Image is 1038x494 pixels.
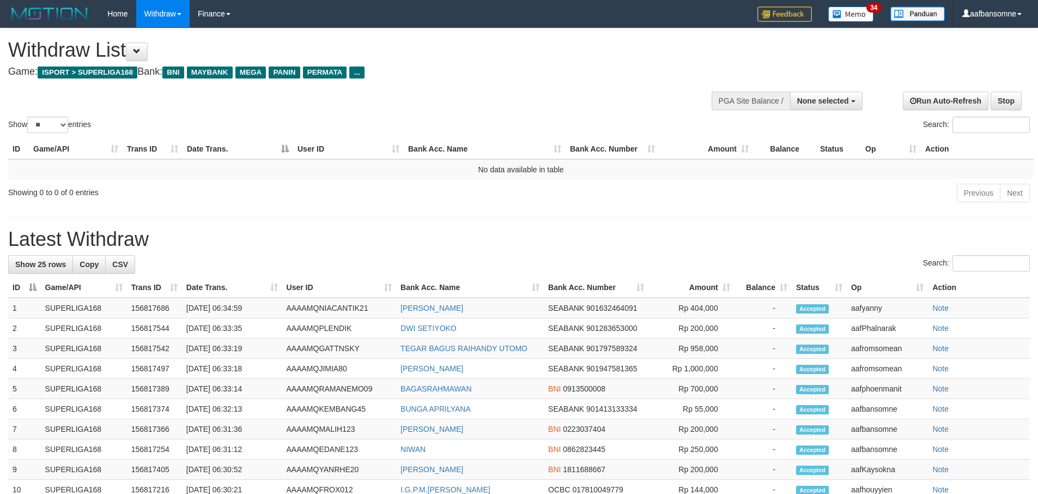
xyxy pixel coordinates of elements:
a: Previous [957,184,1000,202]
td: aafbansomne [847,439,928,460]
span: Accepted [796,345,829,354]
label: Search: [923,255,1030,272]
td: Rp 250,000 [648,439,735,460]
th: Trans ID: activate to sort column ascending [127,278,182,298]
span: Accepted [796,405,829,414]
span: SEABANK [548,344,584,353]
span: SEABANK [548,405,584,413]
a: [PERSON_NAME] [400,364,463,373]
a: Note [932,384,949,393]
td: [DATE] 06:31:12 [182,439,282,460]
th: User ID: activate to sort column ascending [282,278,397,298]
a: Next [1000,184,1030,202]
a: [PERSON_NAME] [400,304,463,312]
span: Copy 901413133334 to clipboard [586,405,637,413]
td: SUPERLIGA168 [41,379,127,399]
th: Trans ID: activate to sort column ascending [123,139,183,159]
td: SUPERLIGA168 [41,419,127,439]
th: Op: activate to sort column ascending [861,139,921,159]
div: PGA Site Balance / [712,92,790,110]
td: AAAAMQJIMIA80 [282,359,397,379]
img: Button%20Memo.svg [828,7,874,22]
span: Copy 017810049779 to clipboard [572,485,623,494]
img: Feedback.jpg [757,7,812,22]
span: BNI [548,425,561,433]
span: Copy 1811688667 to clipboard [563,465,605,474]
td: - [735,460,792,480]
td: [DATE] 06:33:14 [182,379,282,399]
a: Note [932,324,949,333]
a: CSV [105,255,135,274]
th: Bank Acc. Name: activate to sort column ascending [396,278,544,298]
h1: Latest Withdraw [8,228,1030,250]
a: Show 25 rows [8,255,73,274]
td: - [735,339,792,359]
td: SUPERLIGA168 [41,439,127,460]
span: 34 [866,3,881,13]
span: SEABANK [548,324,584,333]
th: Game/API: activate to sort column ascending [29,139,123,159]
td: Rp 55,000 [648,399,735,419]
td: Rp 1,000,000 [648,359,735,379]
span: BNI [548,445,561,454]
a: Note [932,364,949,373]
td: SUPERLIGA168 [41,399,127,419]
a: BAGASRAHMAWAN [400,384,471,393]
td: aafKaysokna [847,460,928,480]
span: OCBC [548,485,570,494]
span: CSV [112,260,128,269]
span: Accepted [796,385,829,394]
img: panduan.png [890,7,945,21]
a: Note [932,465,949,474]
td: AAAAMQMALIH123 [282,419,397,439]
h1: Withdraw List [8,39,681,61]
th: Bank Acc. Name: activate to sort column ascending [404,139,566,159]
td: [DATE] 06:33:35 [182,318,282,339]
td: [DATE] 06:33:18 [182,359,282,379]
span: None selected [797,97,849,105]
td: Rp 700,000 [648,379,735,399]
td: aafbansomne [847,399,928,419]
td: 156817497 [127,359,182,379]
td: - [735,318,792,339]
td: AAAAMQNIACANTIK21 [282,298,397,318]
a: I.G.P.M.[PERSON_NAME] [400,485,490,494]
th: Balance: activate to sort column ascending [735,278,792,298]
td: 1 [8,298,41,318]
a: Copy [72,255,106,274]
span: Accepted [796,445,829,455]
span: ... [349,67,364,79]
td: 2 [8,318,41,339]
td: 156817254 [127,439,182,460]
td: [DATE] 06:31:36 [182,419,282,439]
td: [DATE] 06:34:59 [182,298,282,318]
span: Accepted [796,466,829,475]
span: Copy 901947581365 to clipboard [586,364,637,373]
td: - [735,379,792,399]
th: ID: activate to sort column descending [8,278,41,298]
td: 156817389 [127,379,182,399]
span: PANIN [269,67,300,79]
td: - [735,399,792,419]
td: Rp 200,000 [648,419,735,439]
a: Note [932,425,949,433]
th: Date Trans.: activate to sort column descending [183,139,293,159]
img: MOTION_logo.png [8,5,91,22]
td: SUPERLIGA168 [41,318,127,339]
a: Run Auto-Refresh [903,92,988,110]
td: 8 [8,439,41,460]
div: Showing 0 to 0 of 0 entries [8,183,424,198]
label: Search: [923,117,1030,133]
td: aafphoenmanit [847,379,928,399]
td: aafPhalnarak [847,318,928,339]
a: DWI SETIYOKO [400,324,457,333]
a: Note [932,344,949,353]
th: Action [921,139,1034,159]
span: Accepted [796,365,829,374]
span: SEABANK [548,364,584,373]
input: Search: [952,255,1030,272]
td: AAAAMQKEMBANG45 [282,399,397,419]
td: No data available in table [8,159,1034,179]
td: 156817544 [127,318,182,339]
td: AAAAMQEDANE123 [282,439,397,460]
